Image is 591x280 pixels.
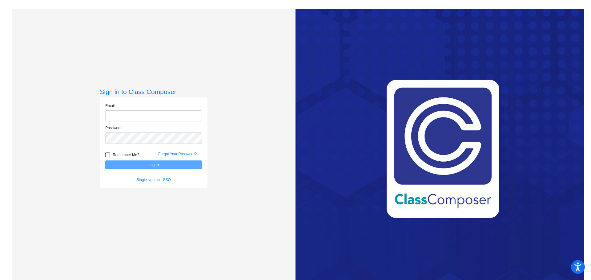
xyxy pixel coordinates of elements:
a: Forgot Your Password? [158,152,197,156]
label: Email [105,103,115,108]
label: Password [105,125,122,131]
button: Log In [105,160,202,169]
a: Single sign on - SSO [137,178,171,182]
span: Remember Me? [113,151,139,159]
h3: Sign in to Class Composer [100,88,207,96]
